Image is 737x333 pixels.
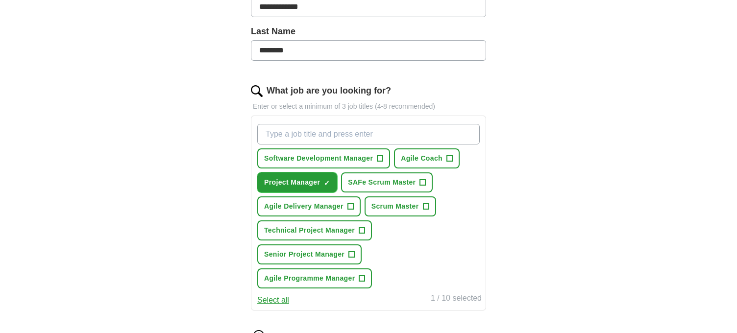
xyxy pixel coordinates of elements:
[264,225,355,236] span: Technical Project Manager
[267,84,391,97] label: What job are you looking for?
[257,244,362,264] button: Senior Project Manager
[401,153,442,164] span: Agile Coach
[341,172,433,192] button: SAFe Scrum Master
[251,101,486,112] p: Enter or select a minimum of 3 job titles (4-8 recommended)
[264,153,373,164] span: Software Development Manager
[431,292,482,306] div: 1 / 10 selected
[324,179,330,187] span: ✓
[264,201,344,212] span: Agile Delivery Manager
[257,220,372,240] button: Technical Project Manager
[264,177,320,188] span: Project Manager
[365,196,436,216] button: Scrum Master
[257,196,361,216] button: Agile Delivery Manager
[257,172,337,192] button: Project Manager✓
[394,148,460,168] button: Agile Coach
[257,148,390,168] button: Software Development Manager
[257,124,480,144] input: Type a job title and press enter
[348,177,416,188] span: SAFe Scrum Master
[257,268,372,288] button: Agile Programme Manager
[251,85,263,97] img: search.png
[264,249,344,260] span: Senior Project Manager
[251,25,486,38] label: Last Name
[257,294,289,306] button: Select all
[264,273,355,284] span: Agile Programme Manager
[371,201,419,212] span: Scrum Master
